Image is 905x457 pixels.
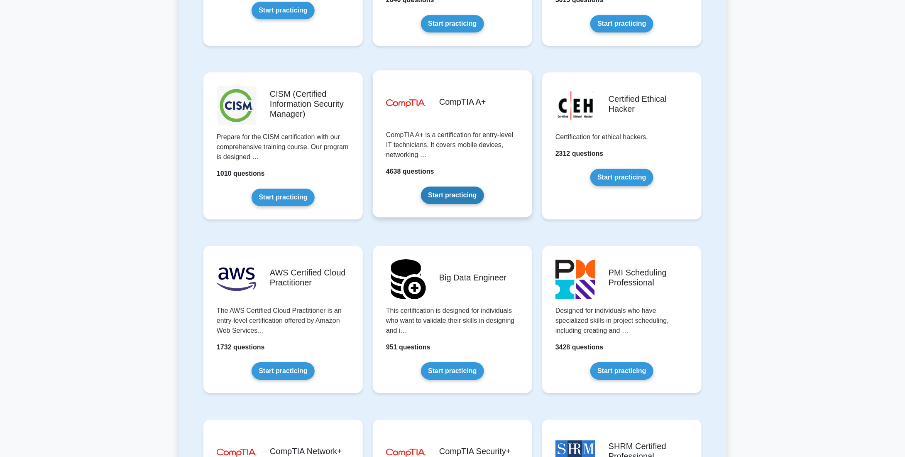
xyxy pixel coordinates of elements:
a: Start practicing [421,15,484,32]
a: Start practicing [421,187,484,204]
a: Start practicing [252,2,314,19]
a: Start practicing [590,15,653,32]
a: Start practicing [421,362,484,380]
a: Start practicing [252,189,314,206]
a: Start practicing [590,362,653,380]
a: Start practicing [252,362,314,380]
a: Start practicing [590,169,653,186]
